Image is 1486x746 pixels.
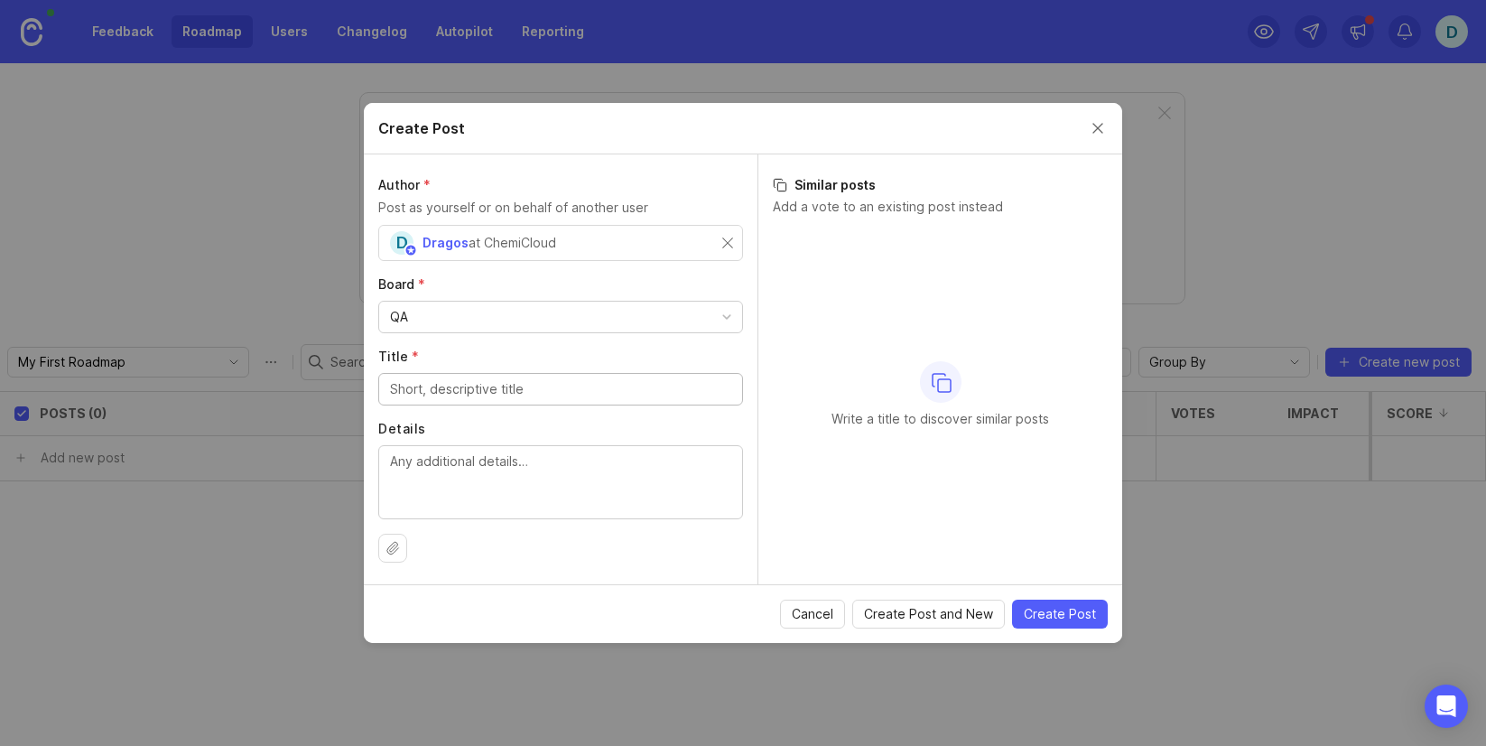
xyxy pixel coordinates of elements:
span: Create Post and New [864,605,993,623]
p: Add a vote to an existing post instead [773,198,1108,216]
p: Write a title to discover similar posts [831,410,1049,428]
div: Open Intercom Messenger [1425,685,1468,728]
span: Cancel [792,605,833,623]
input: Short, descriptive title [390,379,731,399]
button: Create Post and New [852,600,1005,629]
button: Cancel [780,600,845,629]
button: Close create post modal [1088,118,1108,138]
div: at ChemiCloud [469,233,556,253]
span: Board (required) [378,276,425,292]
div: QA [390,307,408,327]
img: member badge [404,244,418,257]
button: Create Post [1012,600,1108,629]
h3: Similar posts [773,176,1108,194]
label: Details [378,420,743,438]
span: Title (required) [378,349,419,364]
button: Upload file [378,534,407,563]
span: Author (required) [378,177,431,192]
p: Post as yourself or on behalf of another user [378,198,743,218]
span: Create Post [1024,605,1096,623]
div: D [390,231,413,255]
span: Dragos [423,235,469,250]
h2: Create Post [378,117,465,139]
